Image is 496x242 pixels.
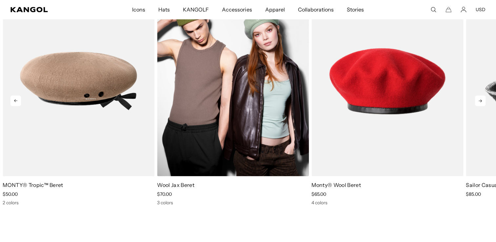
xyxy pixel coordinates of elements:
a: Account [461,7,466,12]
div: 3 colors [157,200,309,206]
a: MONTY® Tropic™ Beret [3,182,63,188]
a: Monty® Wool Beret [311,182,361,188]
span: $85.00 [466,191,481,197]
summary: Search here [430,7,436,12]
a: Wool Jax Beret [157,182,194,188]
div: 2 colors [3,200,154,206]
span: $50.00 [3,191,18,197]
a: Kangol [10,7,87,12]
button: Cart [446,7,451,12]
span: $65.00 [311,191,326,197]
span: $70.00 [157,191,172,197]
button: USD [476,7,486,12]
div: 4 colors [311,200,463,206]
